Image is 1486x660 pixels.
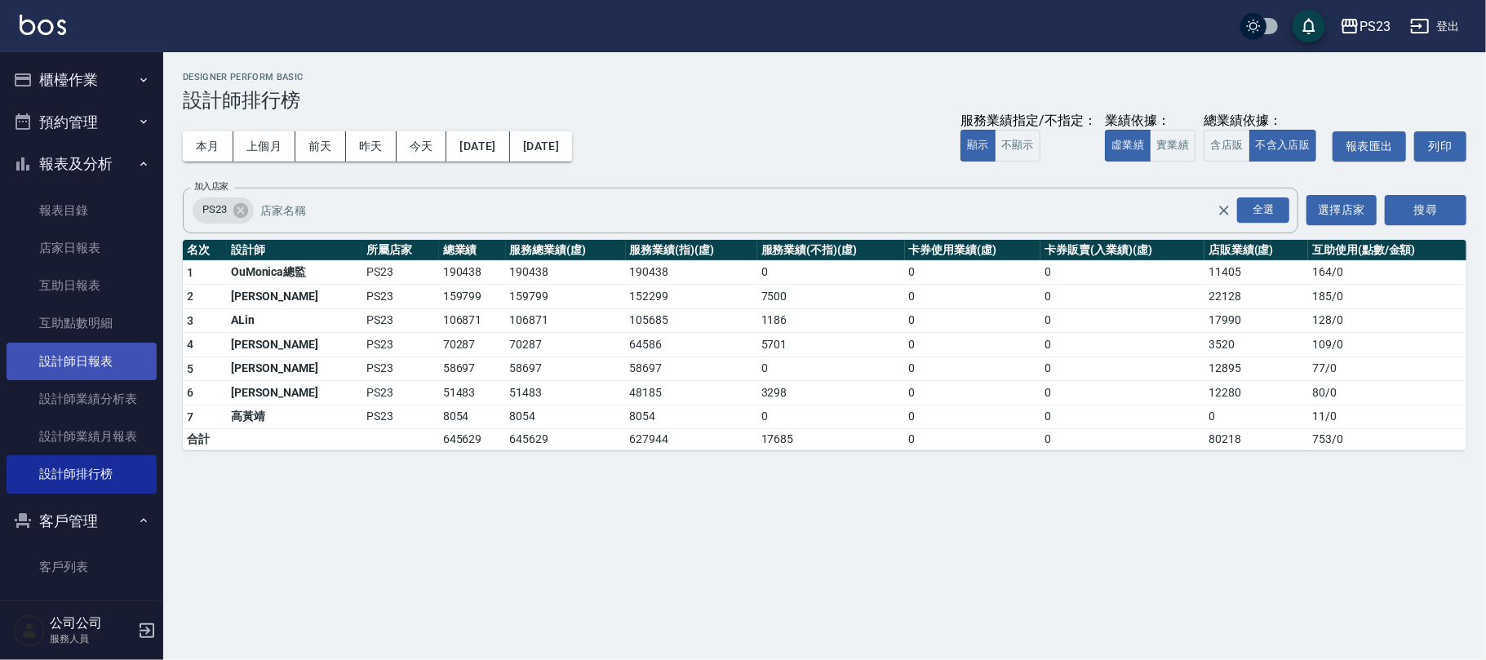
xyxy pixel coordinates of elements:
td: 152299 [626,285,757,309]
td: 3520 [1204,333,1308,357]
td: 0 [1040,285,1204,309]
button: 報表及分析 [7,143,157,185]
td: PS23 [362,285,438,309]
td: 17990 [1204,308,1308,333]
th: 所屬店家 [362,240,438,261]
td: 0 [1040,405,1204,429]
a: 客戶列表 [7,548,157,586]
td: PS23 [362,357,438,381]
td: 109 / 0 [1308,333,1466,357]
td: 0 [905,308,1041,333]
td: 753 / 0 [1308,429,1466,450]
th: 卡券使用業績(虛) [905,240,1041,261]
td: 8054 [626,405,757,429]
td: 64586 [626,333,757,357]
button: save [1293,10,1325,42]
span: PS23 [193,202,237,218]
td: 106871 [506,308,626,333]
td: 80 / 0 [1308,381,1466,405]
h3: 設計師排行榜 [183,89,1466,112]
td: [PERSON_NAME] [227,357,363,381]
td: 12895 [1204,357,1308,381]
td: 11405 [1204,260,1308,285]
button: [DATE] [510,131,572,162]
span: 2 [187,290,193,303]
span: 6 [187,386,193,399]
td: 77 / 0 [1308,357,1466,381]
td: 0 [1040,333,1204,357]
th: 設計師 [227,240,363,261]
a: 設計師業績分析表 [7,380,157,418]
th: 店販業績(虛) [1204,240,1308,261]
p: 服務人員 [50,631,133,646]
td: 58697 [626,357,757,381]
td: 51483 [439,381,506,405]
button: 選擇店家 [1306,195,1377,225]
a: 互助日報表 [7,267,157,304]
td: 51483 [506,381,626,405]
td: 0 [905,285,1041,309]
td: 3298 [757,381,905,405]
button: 虛業績 [1105,130,1151,162]
td: PS23 [362,405,438,429]
button: 含店販 [1204,130,1249,162]
span: 1 [187,266,193,279]
span: 3 [187,314,193,327]
td: 22128 [1204,285,1308,309]
td: 8054 [506,405,626,429]
td: 11 / 0 [1308,405,1466,429]
td: 0 [1040,308,1204,333]
button: 顯示 [960,130,996,162]
td: 80218 [1204,429,1308,450]
button: 不含入店販 [1249,130,1317,162]
td: 70287 [439,333,506,357]
button: Clear [1213,199,1235,222]
td: 105685 [626,308,757,333]
td: 48185 [626,381,757,405]
td: 0 [757,405,905,429]
button: 列印 [1414,131,1466,162]
th: 互助使用(點數/金額) [1308,240,1466,261]
td: 0 [757,260,905,285]
div: 業績依據： [1105,113,1195,130]
a: 店家日報表 [7,229,157,267]
div: 總業績依據： [1204,113,1324,130]
th: 服務業績(不指)(虛) [757,240,905,261]
th: 服務總業績(虛) [506,240,626,261]
button: 實業績 [1150,130,1195,162]
td: 高黃靖 [227,405,363,429]
th: 服務業績(指)(虛) [626,240,757,261]
td: 164 / 0 [1308,260,1466,285]
td: 17685 [757,429,905,450]
td: 645629 [439,429,506,450]
h5: 公司公司 [50,615,133,631]
a: 設計師業績月報表 [7,418,157,455]
td: 106871 [439,308,506,333]
span: 5 [187,362,193,375]
a: 互助點數明細 [7,304,157,342]
button: 報表匯出 [1333,131,1406,162]
button: 今天 [397,131,447,162]
div: 服務業績指定/不指定： [960,113,1097,130]
td: 5701 [757,333,905,357]
td: 185 / 0 [1308,285,1466,309]
button: 上個月 [233,131,295,162]
td: 0 [905,429,1041,450]
td: 0 [1040,260,1204,285]
table: a dense table [183,240,1466,451]
td: 190438 [626,260,757,285]
img: Person [13,614,46,647]
td: 合計 [183,429,227,450]
td: 0 [905,405,1041,429]
button: 櫃檯作業 [7,59,157,101]
td: 0 [757,357,905,381]
label: 加入店家 [194,180,228,193]
a: 報表目錄 [7,192,157,229]
button: 前天 [295,131,346,162]
span: 4 [187,338,193,351]
th: 總業績 [439,240,506,261]
div: 全選 [1237,197,1289,223]
td: 0 [1040,429,1204,450]
td: [PERSON_NAME] [227,381,363,405]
